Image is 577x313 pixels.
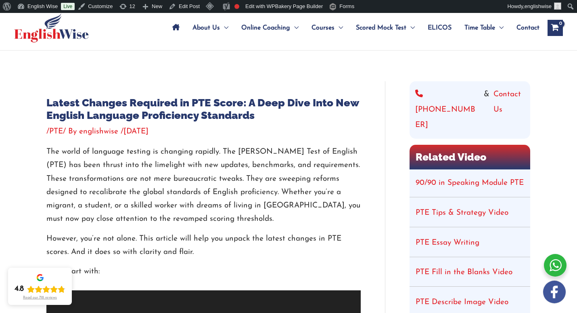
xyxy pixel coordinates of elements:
[543,281,566,303] img: white-facebook.png
[416,179,524,187] a: 90/90 in Speaking Module PTE
[416,209,508,217] a: PTE Tips & Strategy Video
[416,269,512,276] a: PTE Fill in the Blanks Video
[46,97,361,122] h1: Latest Changes Required in PTE Score: A Deep Dive Into New English Language Proficiency Standards
[15,284,24,294] div: 4.8
[290,14,299,42] span: Menu Toggle
[61,3,75,10] a: Live
[311,14,334,42] span: Courses
[166,14,539,42] nav: Site Navigation: Main Menu
[356,14,406,42] span: Scored Mock Test
[458,14,510,42] a: Time TableMenu Toggle
[415,87,525,133] div: &
[46,126,361,137] div: / / By /
[416,298,508,306] a: PTE Describe Image Video
[421,14,458,42] a: ELICOS
[123,128,148,135] span: [DATE]
[192,14,220,42] span: About Us
[79,128,121,135] a: englishwise
[428,14,452,42] span: ELICOS
[349,14,421,42] a: Scored Mock TestMenu Toggle
[495,14,504,42] span: Menu Toggle
[406,14,415,42] span: Menu Toggle
[14,13,89,42] img: cropped-ew-logo
[46,145,361,226] p: The world of language testing is changing rapidly. The [PERSON_NAME] Test of English (PTE) has be...
[525,3,552,9] span: englishwise
[220,14,228,42] span: Menu Toggle
[464,14,495,42] span: Time Table
[186,14,235,42] a: About UsMenu Toggle
[416,239,479,247] a: PTE Essay Writing
[241,14,290,42] span: Online Coaching
[46,232,361,259] p: However, you’re not alone. This article will help you unpack the latest changes in PTE scores. An...
[15,284,65,294] div: Rating: 4.8 out of 5
[415,87,480,133] a: [PHONE_NUMBER]
[23,296,57,300] div: Read our 718 reviews
[305,14,349,42] a: CoursesMenu Toggle
[554,2,561,10] img: ashok kumar
[234,4,239,9] div: Focus keyphrase not set
[410,145,530,169] h2: Related Video
[49,128,63,135] a: PTE
[46,265,361,278] p: Let’s start with:
[516,14,539,42] span: Contact
[79,128,118,135] span: englishwise
[510,14,539,42] a: Contact
[548,20,563,36] a: View Shopping Cart, empty
[235,14,305,42] a: Online CoachingMenu Toggle
[493,87,525,133] a: Contact Us
[334,14,343,42] span: Menu Toggle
